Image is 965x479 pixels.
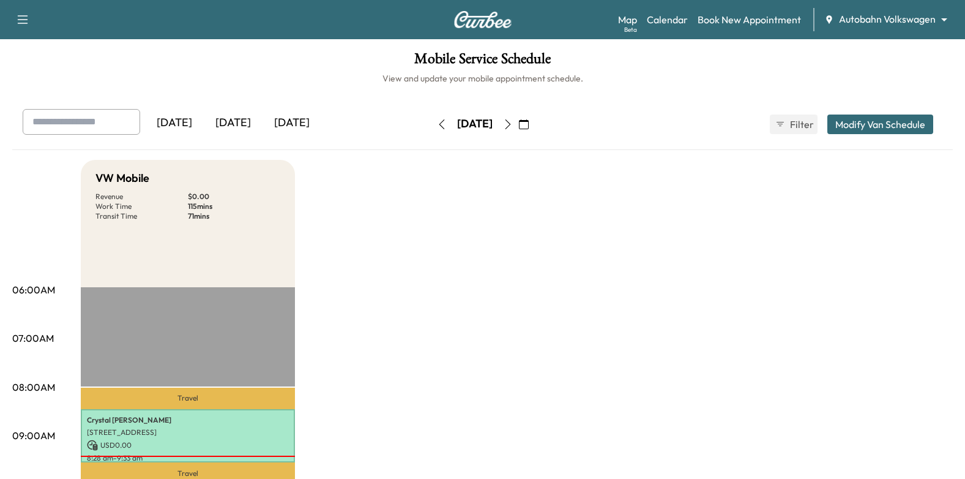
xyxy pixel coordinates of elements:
[87,453,289,463] p: 8:28 am - 9:33 am
[12,72,953,85] h6: View and update your mobile appointment schedule.
[618,12,637,27] a: MapBeta
[12,428,55,443] p: 09:00AM
[95,170,149,187] h5: VW Mobile
[188,211,280,221] p: 71 mins
[87,440,289,451] p: USD 0.00
[95,211,188,221] p: Transit Time
[790,117,812,132] span: Filter
[698,12,801,27] a: Book New Appointment
[95,202,188,211] p: Work Time
[647,12,688,27] a: Calendar
[87,428,289,437] p: [STREET_ADDRESS]
[95,192,188,202] p: Revenue
[12,282,55,297] p: 06:00AM
[12,51,953,72] h1: Mobile Service Schedule
[827,115,933,134] button: Modify Van Schedule
[81,388,295,409] p: Travel
[839,12,936,26] span: Autobahn Volkswagen
[204,109,263,137] div: [DATE]
[12,331,54,345] p: 07:00AM
[770,115,818,134] button: Filter
[457,116,493,132] div: [DATE]
[145,109,204,137] div: [DATE]
[453,11,512,28] img: Curbee Logo
[188,192,280,202] p: $ 0.00
[12,380,55,394] p: 08:00AM
[624,25,637,34] div: Beta
[188,202,280,211] p: 115 mins
[87,415,289,425] p: Crystal [PERSON_NAME]
[263,109,321,137] div: [DATE]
